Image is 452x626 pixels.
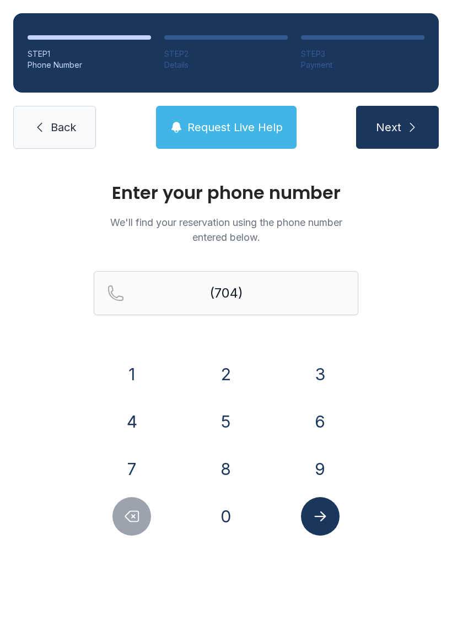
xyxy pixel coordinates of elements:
div: STEP 2 [164,48,288,60]
p: We'll find your reservation using the phone number entered below. [94,215,358,245]
input: Reservation phone number [94,271,358,315]
div: STEP 3 [301,48,424,60]
span: Next [376,120,401,135]
div: Details [164,60,288,71]
h1: Enter your phone number [94,184,358,202]
button: 3 [301,355,340,393]
button: 7 [112,450,151,488]
button: 1 [112,355,151,393]
button: 2 [207,355,245,393]
div: STEP 1 [28,48,151,60]
span: Request Live Help [187,120,283,135]
button: 5 [207,402,245,441]
div: Phone Number [28,60,151,71]
button: 8 [207,450,245,488]
button: Submit lookup form [301,497,340,536]
span: Back [51,120,76,135]
div: Payment [301,60,424,71]
button: 9 [301,450,340,488]
button: 4 [112,402,151,441]
button: 6 [301,402,340,441]
button: 0 [207,497,245,536]
button: Delete number [112,497,151,536]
